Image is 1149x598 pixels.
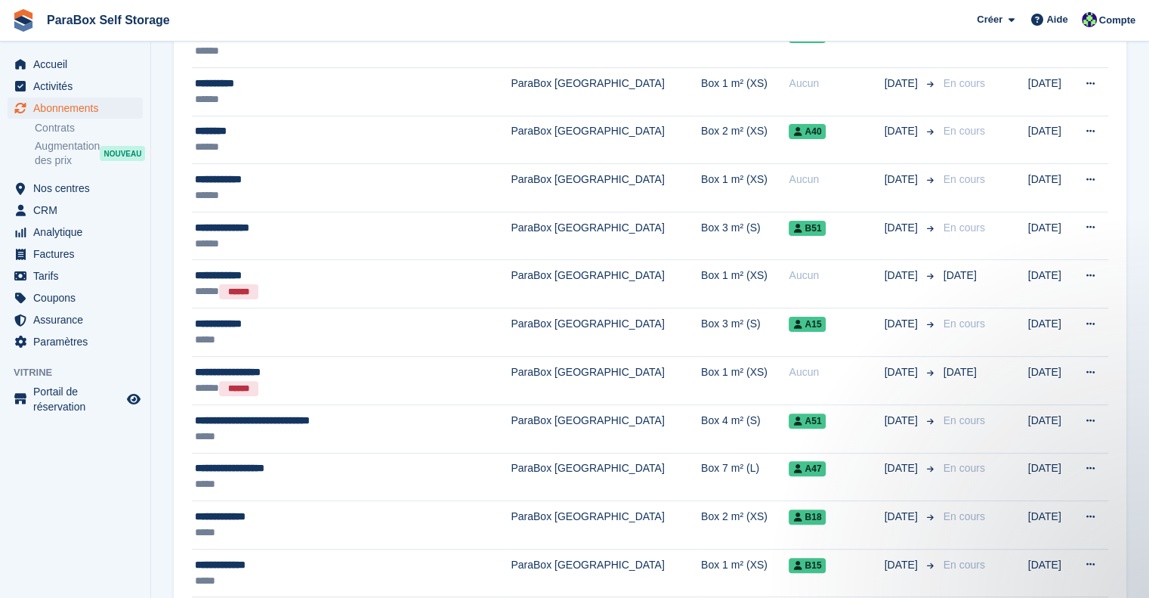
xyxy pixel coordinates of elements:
a: menu [8,309,143,330]
td: ParaBox [GEOGRAPHIC_DATA] [511,116,701,164]
td: ParaBox [GEOGRAPHIC_DATA] [511,453,701,501]
span: CRM [33,200,124,221]
span: Paramètres [33,331,124,352]
td: Box 1 m² (XS) [701,20,789,68]
span: [DATE] [885,509,921,525]
a: ParaBox Self Storage [41,8,176,33]
td: [DATE] [1028,549,1070,597]
td: ParaBox [GEOGRAPHIC_DATA] [511,308,701,357]
div: Aucun [789,172,884,187]
a: menu [8,287,143,308]
span: En cours [944,125,985,137]
span: Coupons [33,287,124,308]
span: [DATE] [885,220,921,236]
span: Augmentation des prix [35,139,100,168]
span: [DATE] [885,364,921,380]
div: Aucun [789,268,884,284]
span: En cours [944,414,985,426]
span: [DATE] [885,316,921,332]
td: [DATE] [1028,20,1070,68]
span: A47 [789,461,826,476]
a: menu [8,178,143,199]
td: Box 1 m² (XS) [701,260,789,308]
span: B18 [789,510,826,525]
span: En cours [944,318,985,330]
a: Boutique d'aperçu [125,390,143,408]
td: [DATE] [1028,260,1070,308]
img: Tess Bédat [1082,12,1097,27]
td: [DATE] [1028,405,1070,454]
span: [DATE] [944,366,977,378]
span: En cours [944,462,985,474]
span: A15 [789,317,826,332]
td: ParaBox [GEOGRAPHIC_DATA] [511,405,701,454]
span: Analytique [33,222,124,243]
span: A40 [789,124,826,139]
span: Accueil [33,54,124,75]
span: En cours [944,173,985,185]
td: Box 2 m² (XS) [701,501,789,550]
td: Box 1 m² (XS) [701,357,789,405]
td: Box 7 m² (L) [701,453,789,501]
span: Vitrine [14,365,150,380]
span: [DATE] [885,76,921,91]
span: Portail de réservation [33,384,124,414]
td: Box 3 m² (S) [701,212,789,260]
td: ParaBox [GEOGRAPHIC_DATA] [511,357,701,405]
a: menu [8,98,143,119]
a: Contrats [35,121,143,135]
span: Activités [33,76,124,97]
span: B15 [789,558,826,573]
td: Box 2 m² (XS) [701,116,789,164]
span: [DATE] [944,269,977,281]
a: menu [8,222,143,243]
td: Box 3 m² (S) [701,308,789,357]
a: menu [8,200,143,221]
td: [DATE] [1028,116,1070,164]
td: ParaBox [GEOGRAPHIC_DATA] [511,20,701,68]
span: Aide [1046,12,1067,27]
td: [DATE] [1028,68,1070,116]
a: menu [8,54,143,75]
a: menu [8,265,143,287]
span: Abonnements [33,98,124,119]
td: [DATE] [1028,308,1070,357]
a: menu [8,384,143,414]
td: ParaBox [GEOGRAPHIC_DATA] [511,501,701,550]
td: ParaBox [GEOGRAPHIC_DATA] [511,212,701,260]
img: stora-icon-8386f47178a22dfd0bd8f6a31ec36ba5ce8667c1dd55bd0f319d3a0aa187defe.svg [12,9,35,32]
td: [DATE] [1028,164,1070,212]
span: [DATE] [885,172,921,187]
a: Augmentation des prix NOUVEAU [35,138,143,169]
td: Box 4 m² (S) [701,405,789,454]
a: menu [8,331,143,352]
span: En cours [944,222,985,234]
span: B51 [789,221,826,236]
span: A51 [789,414,826,429]
td: ParaBox [GEOGRAPHIC_DATA] [511,164,701,212]
span: En cours [944,77,985,89]
span: [DATE] [885,460,921,476]
td: Box 1 m² (XS) [701,68,789,116]
td: [DATE] [1028,453,1070,501]
td: Box 1 m² (XS) [701,164,789,212]
span: Factures [33,243,124,265]
span: Assurance [33,309,124,330]
span: [DATE] [885,268,921,284]
div: Aucun [789,76,884,91]
div: Aucun [789,364,884,380]
span: [DATE] [885,123,921,139]
span: En cours [944,559,985,571]
span: Compte [1099,13,1135,28]
a: menu [8,243,143,265]
div: NOUVEAU [100,146,145,161]
td: [DATE] [1028,212,1070,260]
span: [DATE] [885,413,921,429]
span: En cours [944,510,985,522]
td: [DATE] [1028,357,1070,405]
td: [DATE] [1028,501,1070,550]
span: Tarifs [33,265,124,287]
a: menu [8,76,143,97]
span: Nos centres [33,178,124,199]
td: ParaBox [GEOGRAPHIC_DATA] [511,549,701,597]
